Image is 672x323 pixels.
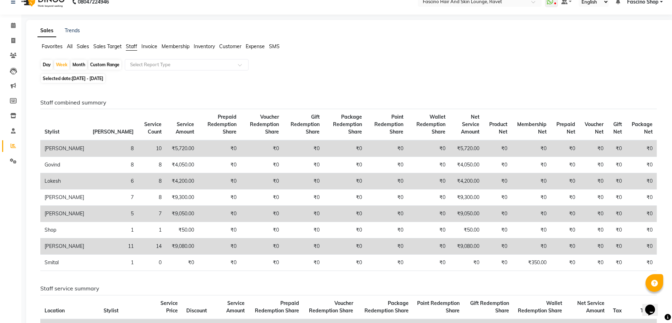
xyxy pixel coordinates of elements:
span: Prepaid Redemption Share [208,114,236,135]
td: ₹0 [324,222,366,238]
h6: Staff service summary [40,285,657,292]
td: ₹0 [366,157,408,173]
td: ₹9,300.00 [166,189,199,206]
td: ₹0 [579,140,608,157]
span: Gift Redemption Share [291,114,320,135]
td: ₹0 [283,189,324,206]
span: Tax [613,307,622,314]
td: [PERSON_NAME] [40,140,88,157]
td: ₹0 [408,140,449,157]
td: ₹0 [626,173,657,189]
td: 6 [88,173,138,189]
span: Service Amount [176,121,194,135]
div: Week [54,60,69,70]
span: Point Redemption Share [374,114,403,135]
td: ₹0 [608,255,626,271]
span: Package Net [632,121,653,135]
span: Total [641,307,653,314]
div: Custom Range [88,60,121,70]
span: Favorites [42,43,63,50]
span: Gift Redemption Share [470,300,509,314]
span: Service Price [160,300,178,314]
td: ₹0 [484,189,512,206]
td: ₹0 [608,157,626,173]
td: ₹0 [608,238,626,255]
td: 7 [138,206,166,222]
span: Membership Net [517,121,547,135]
span: Point Redemption Share [417,300,460,314]
td: ₹0 [608,222,626,238]
td: ₹5,720.00 [450,140,484,157]
div: Day [41,60,53,70]
td: ₹50.00 [166,222,199,238]
td: ₹0 [408,255,449,271]
td: ₹50.00 [450,222,484,238]
span: Package Redemption Share [364,300,409,314]
td: ₹0 [512,189,551,206]
td: ₹0 [626,140,657,157]
td: ₹0 [579,238,608,255]
td: ₹0 [579,206,608,222]
td: 1 [138,222,166,238]
td: ₹0 [241,222,283,238]
td: ₹0 [579,255,608,271]
td: Smital [40,255,88,271]
td: ₹0 [198,140,241,157]
td: ₹0 [241,206,283,222]
td: ₹0 [166,255,199,271]
td: ₹4,200.00 [166,173,199,189]
td: ₹0 [241,173,283,189]
td: ₹0 [324,255,366,271]
td: ₹0 [241,140,283,157]
span: Staff [126,43,137,50]
td: ₹0 [198,206,241,222]
td: ₹0 [283,206,324,222]
td: 8 [138,157,166,173]
span: Inventory [194,43,215,50]
td: ₹0 [366,140,408,157]
span: Service Count [144,121,162,135]
span: Customer [219,43,241,50]
td: 0 [138,255,166,271]
span: Sales Target [93,43,122,50]
a: Sales [37,24,56,37]
td: [PERSON_NAME] [40,238,88,255]
td: 8 [88,157,138,173]
td: ₹0 [512,140,551,157]
td: ₹0 [551,206,579,222]
td: ₹0 [484,222,512,238]
td: ₹0 [198,189,241,206]
td: [PERSON_NAME] [40,189,88,206]
td: ₹0 [626,222,657,238]
td: ₹0 [484,157,512,173]
span: All [67,43,72,50]
td: ₹0 [626,189,657,206]
td: ₹0 [626,206,657,222]
td: ₹0 [198,222,241,238]
td: ₹0 [366,189,408,206]
td: ₹0 [551,255,579,271]
td: ₹0 [551,157,579,173]
td: ₹9,300.00 [450,189,484,206]
td: ₹0 [324,140,366,157]
td: ₹0 [626,157,657,173]
td: Lokesh [40,173,88,189]
span: [PERSON_NAME] [93,129,134,135]
td: ₹0 [484,255,512,271]
td: ₹0 [324,173,366,189]
td: 8 [138,189,166,206]
td: ₹0 [366,222,408,238]
td: ₹0 [366,238,408,255]
td: ₹0 [198,255,241,271]
td: ₹0 [283,173,324,189]
td: ₹0 [579,157,608,173]
iframe: chat widget [642,295,665,316]
span: Stylist [45,129,59,135]
span: [DATE] - [DATE] [72,76,103,81]
span: Stylist [104,307,118,314]
td: ₹4,050.00 [166,157,199,173]
td: ₹0 [241,189,283,206]
td: ₹0 [484,206,512,222]
td: ₹0 [366,173,408,189]
td: Govind [40,157,88,173]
